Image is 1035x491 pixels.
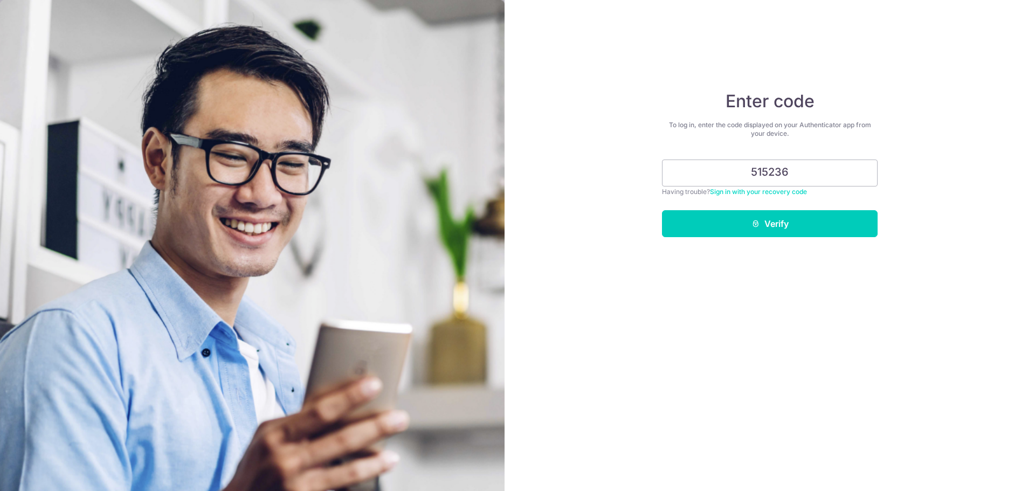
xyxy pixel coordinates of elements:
[710,188,807,196] a: Sign in with your recovery code
[662,91,878,112] h4: Enter code
[662,210,878,237] button: Verify
[662,160,878,186] input: Enter 6 digit code
[662,186,878,197] div: Having trouble?
[662,121,878,138] div: To log in, enter the code displayed on your Authenticator app from your device.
